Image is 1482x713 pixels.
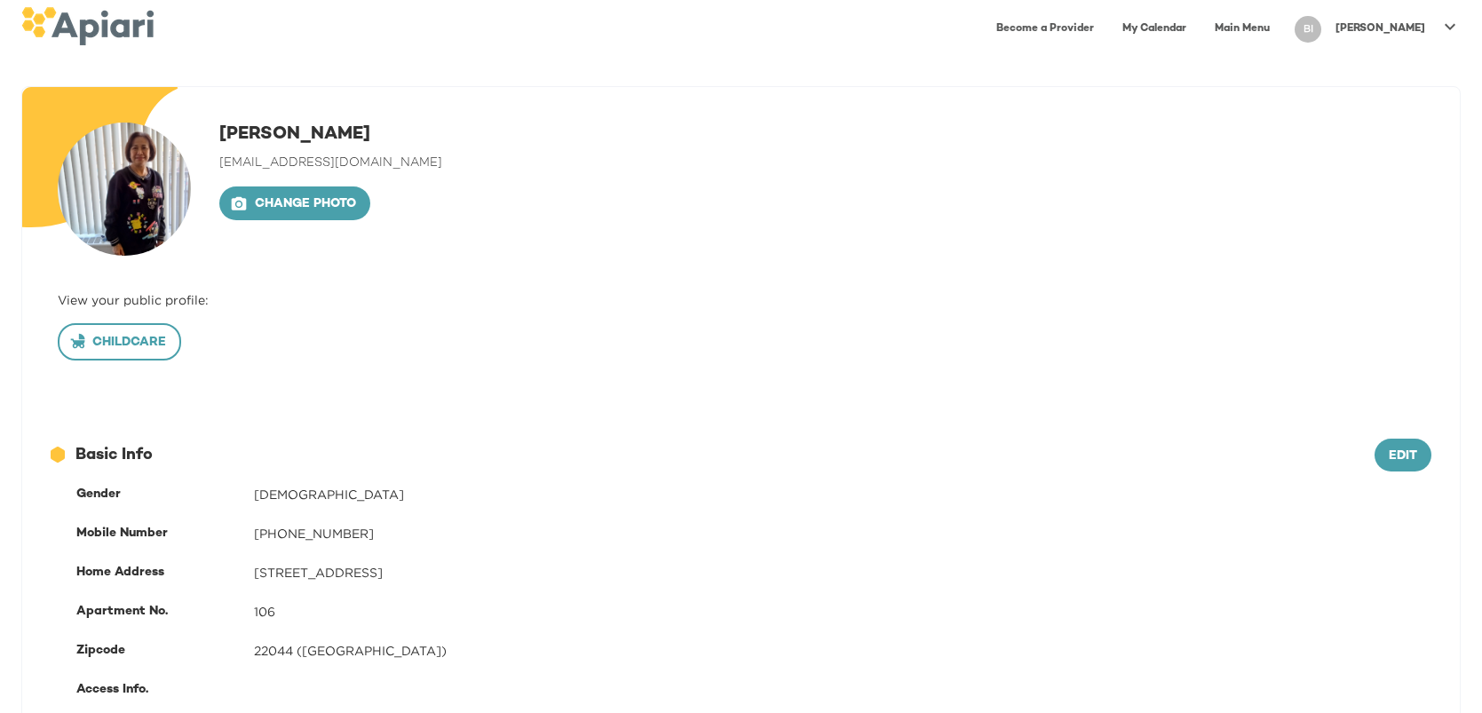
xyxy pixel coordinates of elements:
button: Change photo [219,186,370,220]
span: [EMAIL_ADDRESS][DOMAIN_NAME] [219,156,442,170]
span: Change photo [234,194,356,216]
div: Mobile Number [76,525,254,543]
div: [STREET_ADDRESS] [254,564,1431,582]
h1: [PERSON_NAME] [219,123,442,147]
div: [PHONE_NUMBER] [254,525,1431,543]
p: [PERSON_NAME] [1335,21,1425,36]
div: BI [1295,16,1321,43]
div: Zipcode [76,642,254,660]
div: 106 [254,603,1431,621]
a: Main Menu [1204,11,1280,47]
div: 22044 ([GEOGRAPHIC_DATA]) [254,642,1431,660]
a: Childcare [58,334,181,347]
a: Become a Provider [986,11,1105,47]
div: Apartment No. [76,603,254,621]
img: user-photo-123-1756860866510.jpeg [58,123,191,256]
span: Childcare [73,332,166,354]
button: Edit [1375,439,1431,472]
div: Home Address [76,564,254,582]
img: logo [21,7,154,45]
div: Access Info. [76,681,254,699]
span: Edit [1389,446,1417,468]
div: Gender [76,486,254,503]
div: [DEMOGRAPHIC_DATA] [254,486,1431,503]
div: Basic Info [51,444,1375,467]
button: Childcare [58,323,181,360]
div: View your public profile: [58,291,1424,309]
a: My Calendar [1112,11,1197,47]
